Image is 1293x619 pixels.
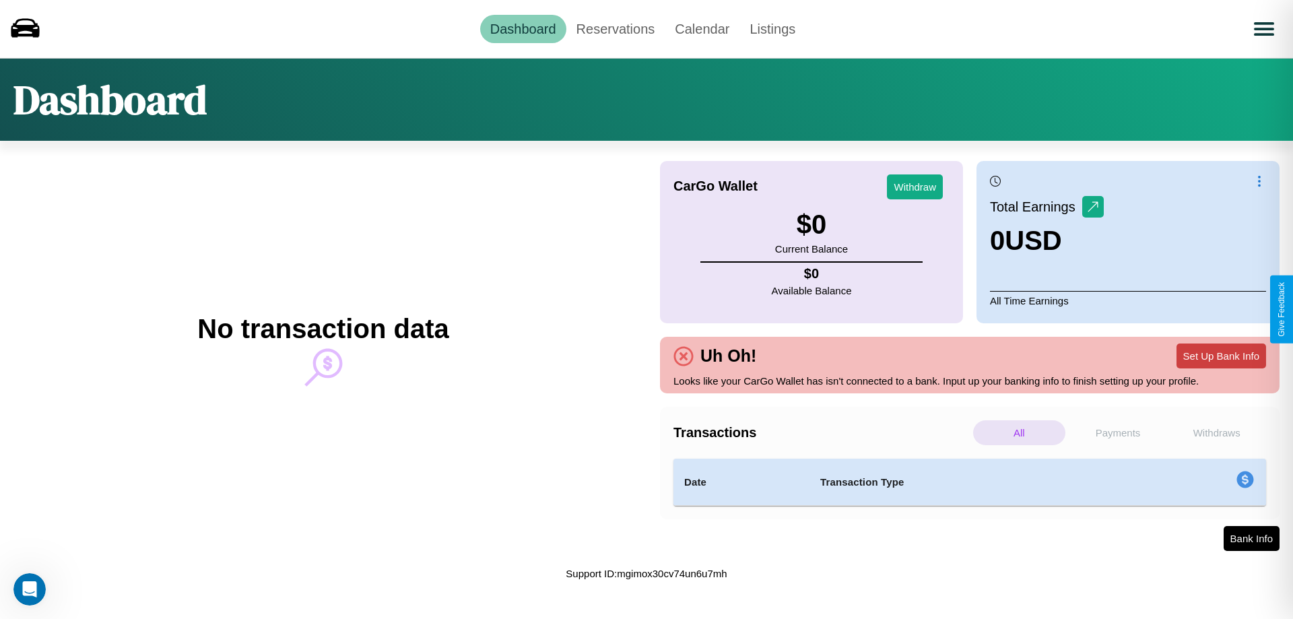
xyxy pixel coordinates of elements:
[13,72,207,127] h1: Dashboard
[990,226,1104,256] h3: 0 USD
[197,314,449,344] h2: No transaction data
[775,240,848,258] p: Current Balance
[772,282,852,300] p: Available Balance
[990,195,1082,219] p: Total Earnings
[1176,344,1266,368] button: Set Up Bank Info
[684,474,799,490] h4: Date
[673,425,970,441] h4: Transactions
[694,346,763,366] h4: Uh Oh!
[1224,526,1280,551] button: Bank Info
[480,15,566,43] a: Dashboard
[990,291,1266,310] p: All Time Earnings
[775,209,848,240] h3: $ 0
[673,372,1266,390] p: Looks like your CarGo Wallet has isn't connected to a bank. Input up your banking info to finish ...
[739,15,805,43] a: Listings
[665,15,739,43] a: Calendar
[1277,282,1286,337] div: Give Feedback
[566,564,727,583] p: Support ID: mgimox30cv74un6u7mh
[772,266,852,282] h4: $ 0
[1170,420,1263,445] p: Withdraws
[973,420,1065,445] p: All
[673,178,758,194] h4: CarGo Wallet
[820,474,1126,490] h4: Transaction Type
[13,573,46,606] iframe: Intercom live chat
[887,174,943,199] button: Withdraw
[1072,420,1164,445] p: Payments
[566,15,665,43] a: Reservations
[1245,10,1283,48] button: Open menu
[673,459,1266,506] table: simple table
